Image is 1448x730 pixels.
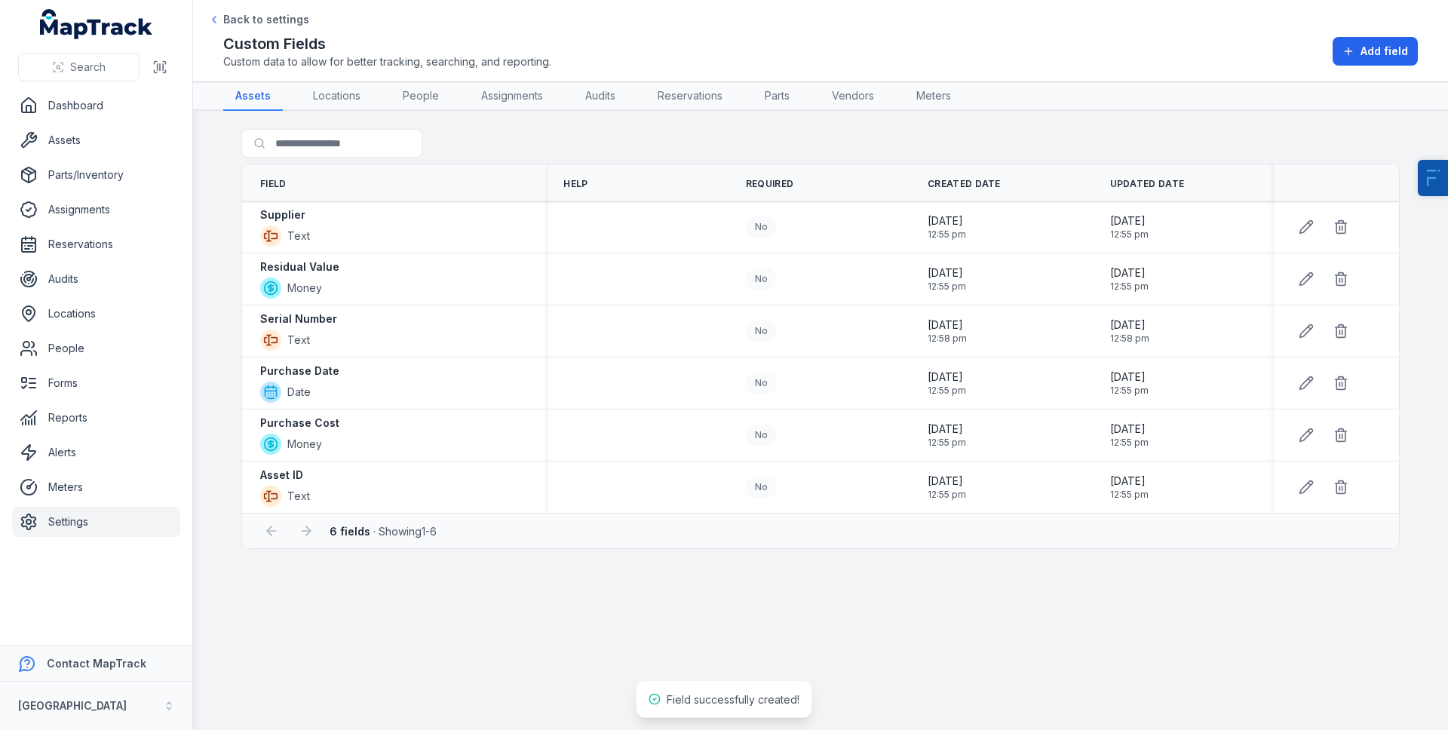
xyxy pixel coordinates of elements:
span: Search [70,60,106,75]
a: Audits [573,82,627,111]
a: Back to settings [208,12,309,27]
span: 12:55 pm [928,385,966,397]
span: Help [563,178,587,190]
a: Meters [12,472,180,502]
span: [DATE] [928,370,966,385]
span: Money [287,437,322,452]
a: Dashboard [12,90,180,121]
span: Created Date [928,178,1001,190]
span: Field successfully created! [667,693,799,706]
span: · Showing 1 - 6 [330,525,437,538]
span: 12:55 pm [1110,489,1149,501]
span: Date [287,385,311,400]
strong: Supplier [260,207,305,222]
time: 15/10/2025, 12:55:21 pm [1110,213,1149,241]
button: Search [18,53,140,81]
span: Text [287,489,310,504]
time: 15/10/2025, 12:55:53 pm [928,265,966,293]
span: Text [287,333,310,348]
a: Assignments [469,82,555,111]
a: Assets [223,82,283,111]
time: 15/10/2025, 12:55:32 pm [1110,422,1149,449]
a: Reports [12,403,180,433]
span: 12:55 pm [1110,385,1149,397]
span: [DATE] [1110,422,1149,437]
a: Alerts [12,437,180,468]
strong: Purchase Cost [260,416,339,431]
strong: [GEOGRAPHIC_DATA] [18,699,127,712]
span: 12:55 pm [928,437,966,449]
a: Vendors [820,82,886,111]
time: 15/10/2025, 12:55:32 pm [928,422,966,449]
time: 15/10/2025, 12:55:02 pm [928,474,966,501]
a: Reservations [646,82,735,111]
span: Required [746,178,793,190]
span: [DATE] [1110,213,1149,229]
a: Parts/Inventory [12,160,180,190]
a: Locations [301,82,373,111]
a: MapTrack [40,9,153,39]
span: [DATE] [1110,370,1149,385]
span: Field [260,178,287,190]
span: [DATE] [928,265,966,281]
span: Updated Date [1110,178,1185,190]
span: 12:55 pm [1110,281,1149,293]
span: 12:58 pm [1110,333,1149,345]
span: [DATE] [1110,474,1149,489]
strong: Contact MapTrack [47,657,146,670]
div: No [746,216,777,238]
a: Settings [12,507,180,537]
span: Add field [1361,44,1408,59]
a: Assignments [12,195,180,225]
a: Assets [12,125,180,155]
button: Add field [1333,37,1418,66]
a: People [12,333,180,363]
span: [DATE] [928,422,966,437]
span: [DATE] [928,213,966,229]
a: People [391,82,451,111]
strong: Purchase Date [260,363,339,379]
a: Forms [12,368,180,398]
span: [DATE] [1110,317,1149,333]
strong: 6 fields [330,525,370,538]
strong: Residual Value [260,259,339,275]
a: Parts [753,82,802,111]
h2: Custom Fields [223,33,551,54]
span: Custom data to allow for better tracking, searching, and reporting. [223,54,551,69]
a: Audits [12,264,180,294]
div: No [746,321,777,342]
strong: Asset ID [260,468,303,483]
span: Text [287,229,310,244]
div: No [746,268,777,290]
span: 12:55 pm [928,229,966,241]
span: 12:55 pm [1110,437,1149,449]
div: No [746,425,777,446]
span: 12:55 pm [928,281,966,293]
time: 15/10/2025, 12:55:02 pm [1110,474,1149,501]
a: Reservations [12,229,180,259]
div: No [746,477,777,498]
time: 15/10/2025, 12:55:21 pm [928,213,966,241]
time: 15/10/2025, 12:55:53 pm [1110,265,1149,293]
span: [DATE] [1110,265,1149,281]
a: Locations [12,299,180,329]
span: [DATE] [928,474,966,489]
time: 15/10/2025, 12:58:34 pm [928,317,967,345]
span: 12:58 pm [928,333,967,345]
div: No [746,373,777,394]
span: 12:55 pm [1110,229,1149,241]
span: Money [287,281,322,296]
time: 15/10/2025, 12:55:14 pm [1110,370,1149,397]
time: 15/10/2025, 12:58:34 pm [1110,317,1149,345]
span: [DATE] [928,317,967,333]
strong: Serial Number [260,311,337,327]
span: Back to settings [223,12,309,27]
a: Meters [904,82,963,111]
span: 12:55 pm [928,489,966,501]
time: 15/10/2025, 12:55:14 pm [928,370,966,397]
